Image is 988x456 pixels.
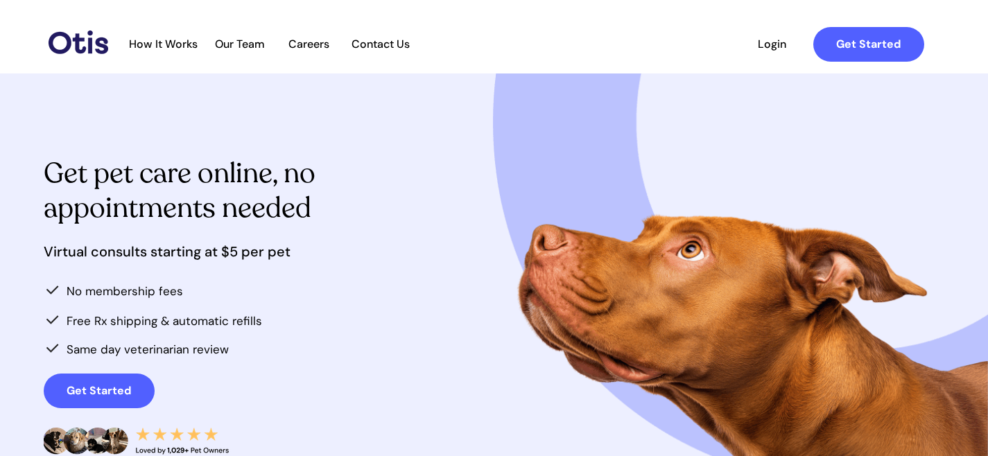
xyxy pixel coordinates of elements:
a: Contact Us [345,37,417,51]
a: Our Team [206,37,274,51]
span: No membership fees [67,283,183,299]
strong: Get Started [67,383,131,398]
a: Get Started [813,27,924,62]
span: Virtual consults starting at $5 per pet [44,243,291,261]
a: Login [740,27,804,62]
span: Free Rx shipping & automatic refills [67,313,262,328]
a: Careers [275,37,343,51]
span: Login [740,37,804,51]
span: Get pet care online, no appointments needed [44,155,315,227]
strong: Get Started [836,37,901,51]
a: Get Started [44,374,155,408]
span: Same day veterinarian review [67,342,229,357]
a: How It Works [122,37,205,51]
